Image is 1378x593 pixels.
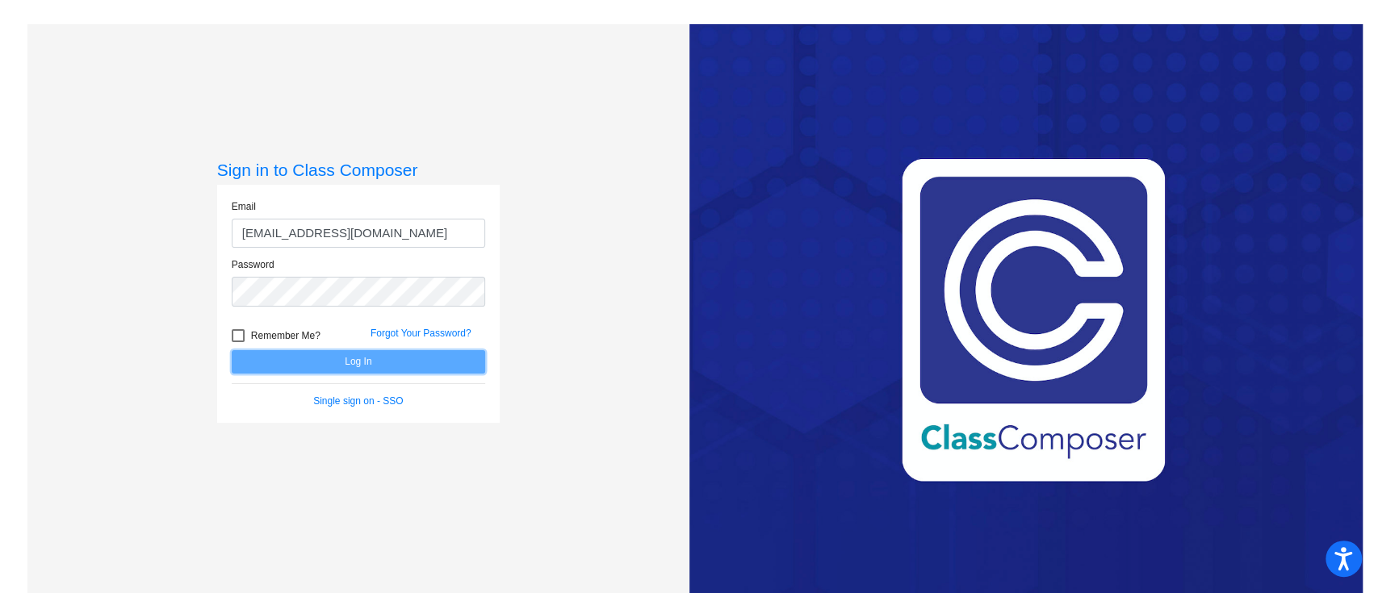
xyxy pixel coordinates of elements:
[251,326,320,345] span: Remember Me?
[313,395,403,407] a: Single sign on - SSO
[217,160,500,180] h3: Sign in to Class Composer
[232,350,485,374] button: Log In
[232,257,274,272] label: Password
[232,199,256,214] label: Email
[371,328,471,339] a: Forgot Your Password?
